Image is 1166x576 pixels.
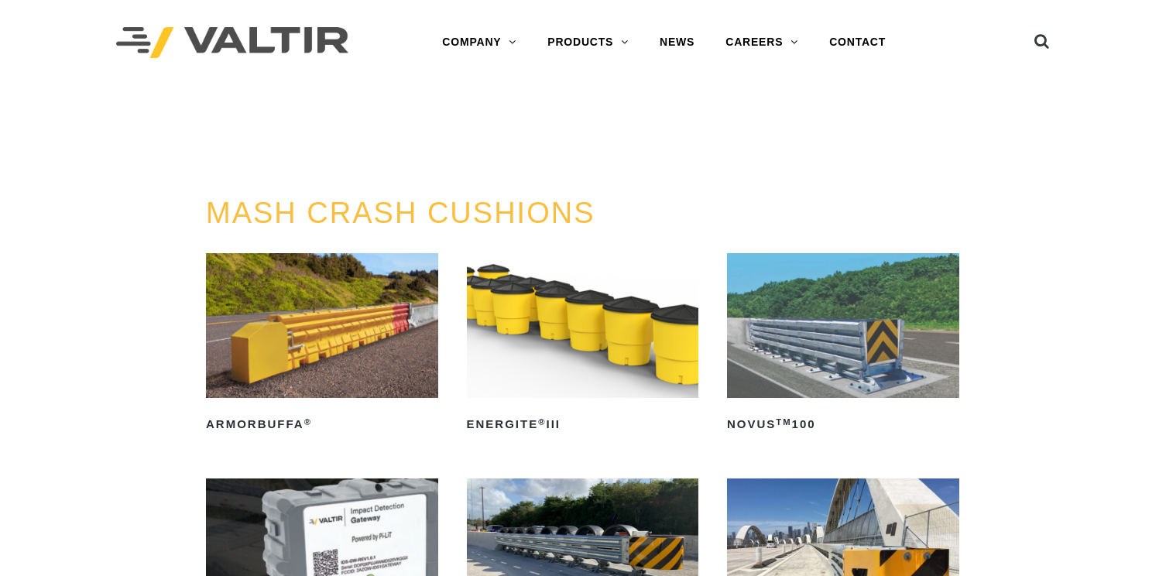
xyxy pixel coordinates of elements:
sup: ® [304,417,312,427]
a: COMPANY [427,27,532,58]
sup: ® [538,417,546,427]
img: Valtir [116,27,348,59]
a: ENERGITE®III [467,253,699,437]
h2: ENERGITE III [467,412,699,437]
a: CONTACT [814,27,901,58]
a: NOVUSTM100 [727,253,959,437]
h2: NOVUS 100 [727,412,959,437]
a: NEWS [644,27,710,58]
a: CAREERS [710,27,814,58]
a: MASH CRASH CUSHIONS [206,197,595,229]
h2: ArmorBuffa [206,412,438,437]
a: PRODUCTS [532,27,644,58]
sup: TM [776,417,791,427]
a: ArmorBuffa® [206,253,438,437]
